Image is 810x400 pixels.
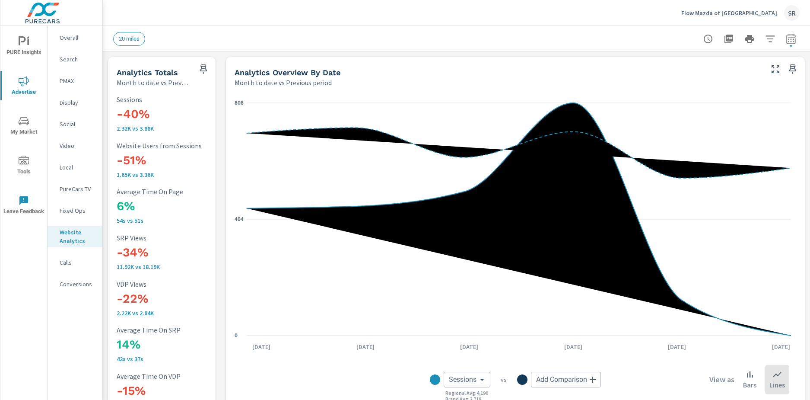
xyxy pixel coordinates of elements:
p: 11,923 vs 18,186 [117,263,231,270]
div: PMAX [48,74,102,87]
p: Website Analytics [60,228,95,245]
button: Print Report [741,30,758,48]
h5: Analytics Totals [117,68,178,77]
p: Sessions [117,96,231,103]
button: "Export Report to PDF" [720,30,737,48]
p: 42s vs 37s [117,355,231,362]
h3: -34% [117,245,231,260]
div: Display [48,96,102,109]
p: 1,649 vs 3,361 [117,171,231,178]
p: Overall [60,33,95,42]
p: Lines [769,380,785,390]
p: Social [60,120,95,128]
p: Fixed Ops [60,206,95,215]
span: Save this to your personalized report [197,62,210,76]
p: Month to date vs Previous period [117,77,190,88]
p: Website Users from Sessions [117,142,231,150]
span: PURE Insights [3,36,44,58]
p: Bars [743,380,756,390]
p: Average Time On SRP [117,326,231,334]
h5: Analytics Overview By Date [235,68,340,77]
p: SRP Views [117,234,231,242]
h3: -22% [117,291,231,306]
span: Tools [3,156,44,177]
h6: View as [709,375,734,384]
p: Calls [60,258,95,267]
div: Local [48,161,102,174]
h3: -51% [117,153,231,168]
div: PureCars TV [48,182,102,195]
div: Video [48,139,102,152]
p: [DATE] [766,342,796,351]
text: 808 [235,100,244,106]
p: Conversions [60,280,95,288]
p: Display [60,98,95,107]
p: Average Time On Page [117,188,231,195]
p: Month to date vs Previous period [235,77,332,88]
span: Add Comparison [536,375,587,384]
h3: 14% [117,337,231,352]
button: Select Date Range [782,30,800,48]
div: Add Comparison [531,372,601,387]
p: 2,220 vs 2,838 [117,310,231,317]
div: Overall [48,31,102,44]
p: Average Time On VDP [117,372,231,380]
p: [DATE] [350,342,381,351]
text: 0 [235,333,238,339]
p: [DATE] [246,342,276,351]
div: Social [48,118,102,131]
p: Video [60,141,95,150]
p: [DATE] [662,342,692,351]
p: Regional Avg : 4,190 [445,390,488,396]
button: Make Fullscreen [769,62,782,76]
button: Apply Filters [762,30,779,48]
p: VDP Views [117,280,231,288]
div: Website Analytics [48,226,102,247]
h3: -40% [117,107,231,122]
p: 54s vs 51s [117,217,231,224]
span: Save this to your personalized report [786,62,800,76]
span: Advertise [3,76,44,97]
div: Sessions [444,372,490,387]
div: SR [784,5,800,21]
p: vs [490,376,517,384]
p: PureCars TV [60,185,95,193]
div: nav menu [0,26,47,225]
div: Search [48,53,102,66]
h3: 6% [117,199,231,214]
span: My Market [3,116,44,137]
div: Fixed Ops [48,204,102,217]
p: Flow Mazda of [GEOGRAPHIC_DATA] [681,9,777,17]
span: Leave Feedback [3,195,44,217]
p: Local [60,163,95,172]
h3: -15% [117,384,231,398]
div: Conversions [48,278,102,291]
span: Sessions [449,375,476,384]
div: Calls [48,256,102,269]
p: PMAX [60,77,95,85]
text: 404 [235,216,244,222]
p: [DATE] [558,342,588,351]
p: [DATE] [454,342,484,351]
span: 20 miles [114,35,145,42]
p: 2,321 vs 3,881 [117,125,231,132]
p: Search [60,55,95,64]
